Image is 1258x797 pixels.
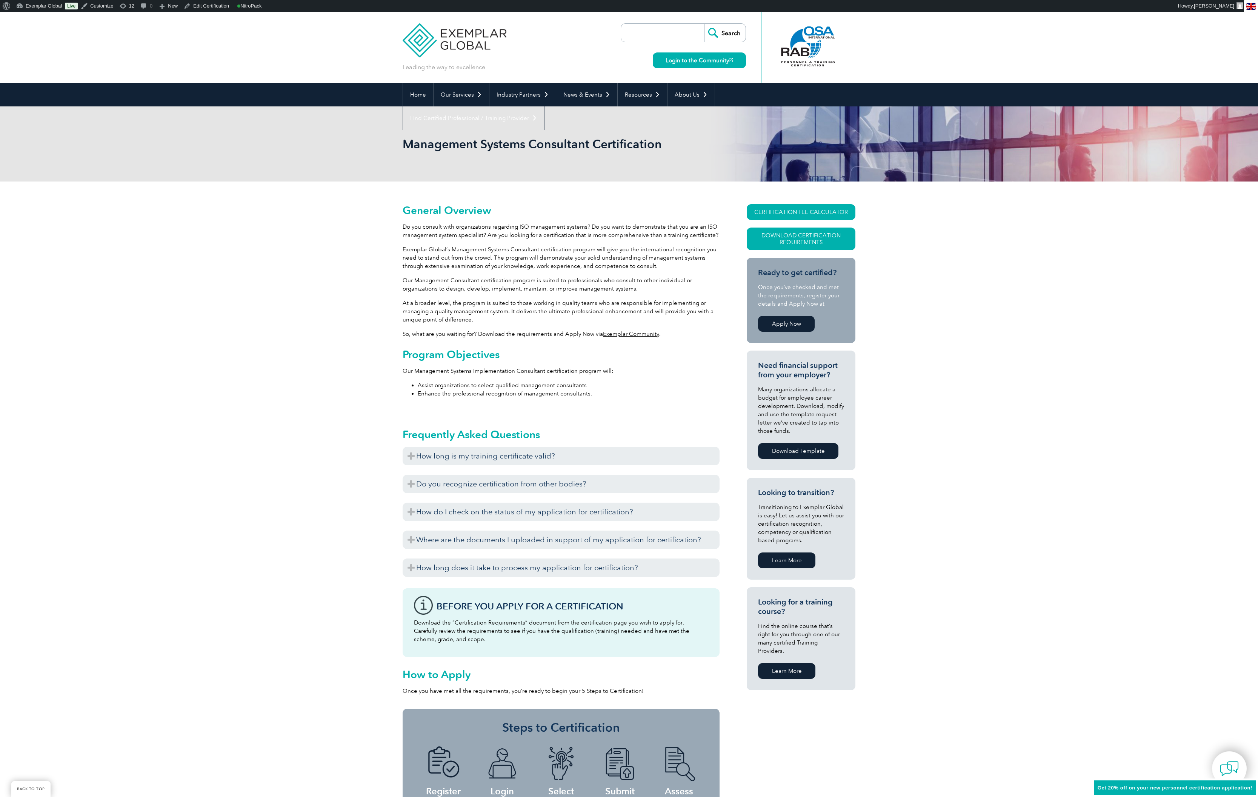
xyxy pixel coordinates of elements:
img: icon-blue-finger-button.png [540,746,582,781]
h3: Looking for a training course? [758,597,844,616]
h3: Do you recognize certification from other bodies? [403,475,720,493]
a: About Us [667,83,715,106]
h2: Frequently Asked Questions [403,428,720,440]
span: Get 20% off on your new personnel certification application! [1098,785,1252,791]
img: icon-blue-doc-search.png [658,746,700,781]
span: [PERSON_NAME] [1194,3,1234,9]
a: Industry Partners [489,83,556,106]
h4: Login [475,746,529,795]
a: Live [65,3,78,9]
p: Exemplar Global’s Management Systems Consultant certification program will give you the internati... [403,245,720,270]
img: contact-chat.png [1220,759,1239,778]
h4: Register [416,746,471,795]
img: en [1246,3,1256,10]
h2: Program Objectives [403,348,720,360]
p: Download the “Certification Requirements” document from the certification page you wish to apply ... [414,619,708,643]
a: BACK TO TOP [11,781,51,797]
a: Resources [618,83,667,106]
a: Login to the Community [653,52,746,68]
h3: Looking to transition? [758,488,844,497]
h3: Need financial support from your employer? [758,361,844,380]
h3: Steps to Certification [414,720,708,735]
h4: Assess [652,746,706,795]
p: Once you’ve checked and met the requirements, register your details and Apply Now at [758,283,844,308]
p: Many organizations allocate a budget for employee career development. Download, modify and use th... [758,385,844,435]
h1: Management Systems Consultant Certification [403,137,692,151]
h3: How do I check on the status of my application for certification? [403,503,720,521]
img: icon-blue-doc-tick.png [423,746,464,781]
img: icon-blue-laptop-male.png [481,746,523,781]
p: Do you consult with organizations regarding ISO management systems? Do you want to demonstrate th... [403,223,720,239]
p: Transitioning to Exemplar Global is easy! Let us assist you with our certification recognition, c... [758,503,844,545]
a: Exemplar Community [603,331,659,337]
p: Our Management Systems Implementation Consultant certification program will: [403,367,720,375]
p: Leading the way to excellence [403,63,485,71]
a: Download Template [758,443,838,459]
a: Our Services [434,83,489,106]
p: Our Management Consultant certification program is suited to professionals who consult to other i... [403,276,720,293]
p: Find the online course that’s right for you through one of our many certified Training Providers. [758,622,844,655]
a: Home [403,83,433,106]
img: Exemplar Global [403,12,506,57]
h2: General Overview [403,204,720,216]
h3: Where are the documents I uploaded in support of my application for certification? [403,531,720,549]
li: Enhance the professional recognition of management consultants. [418,389,720,398]
h3: Before You Apply For a Certification [437,602,708,611]
a: Learn More [758,552,815,568]
h3: How long is my training certificate valid? [403,447,720,465]
h2: How to Apply [403,668,720,680]
a: CERTIFICATION FEE CALCULATOR [747,204,855,220]
h4: Submit [593,746,647,795]
p: At a broader level, the program is suited to those working in quality teams who are responsible f... [403,299,720,324]
img: open_square.png [729,58,733,62]
a: Apply Now [758,316,815,332]
li: Assist organizations to select qualified management consultants [418,381,720,389]
h4: Select [534,746,588,795]
a: Find Certified Professional / Training Provider [403,106,544,130]
a: Learn More [758,663,815,679]
p: Once you have met all the requirements, you’re ready to begin your 5 Steps to Certification! [403,687,720,695]
img: icon-blue-doc-arrow.png [599,746,641,781]
input: Search [704,24,746,42]
a: News & Events [556,83,617,106]
h3: How long does it take to process my application for certification? [403,559,720,577]
a: Download Certification Requirements [747,228,855,250]
p: So, what are you waiting for? Download the requirements and Apply Now via . [403,330,720,338]
h3: Ready to get certified? [758,268,844,277]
